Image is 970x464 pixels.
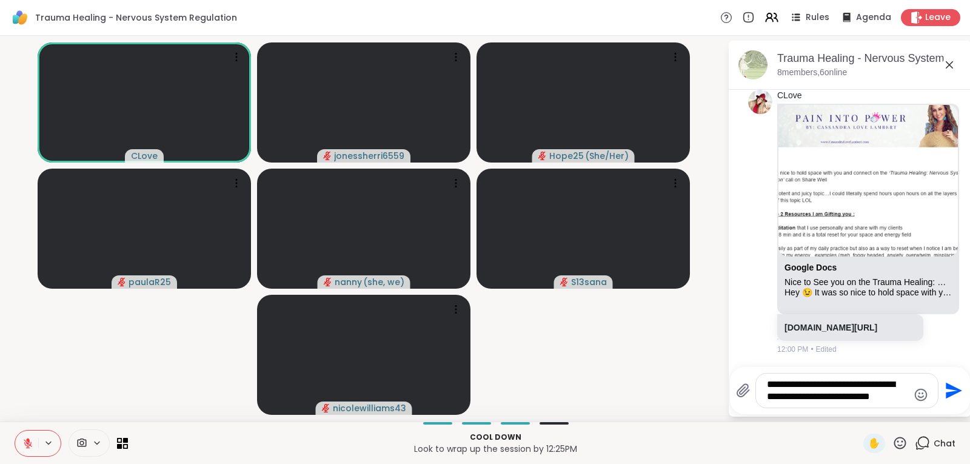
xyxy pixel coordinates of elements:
span: audio-muted [118,278,126,286]
span: ✋ [868,436,880,451]
span: Chat [934,437,955,449]
span: Agenda [856,12,891,24]
span: ( she, we ) [363,276,404,288]
span: Hope25 [549,150,584,162]
span: audio-muted [323,152,332,160]
span: audio-muted [560,278,569,286]
span: S13sana [571,276,607,288]
span: paulaR25 [129,276,171,288]
span: • [811,344,813,355]
span: Trauma Healing - Nervous System Regulation [35,12,237,24]
span: CLove [131,150,158,162]
p: Cool down [135,432,856,443]
img: ShareWell Logomark [10,7,30,28]
span: nanny [335,276,362,288]
button: Send [938,377,966,405]
a: CLove [777,90,801,102]
img: https://sharewell-space-live.sfo3.digitaloceanspaces.com/user-generated/380e89db-2a5e-43fa-ad13-d... [748,90,772,114]
span: nicolewilliams43 [333,402,406,414]
textarea: Type your message [767,378,908,403]
span: Leave [925,12,951,24]
a: [DOMAIN_NAME][URL] [784,323,877,332]
p: 8 members, 6 online [777,67,847,79]
span: ( She/Her ) [585,150,629,162]
img: Trauma Healing - Nervous System Regulation, Sep 09 [738,50,768,79]
span: audio-muted [538,152,547,160]
span: jonessherri6559 [334,150,404,162]
button: Emoji picker [914,388,928,402]
div: Trauma Healing - Nervous System Regulation, [DATE] [777,51,962,66]
span: Edited [816,344,837,355]
div: Nice to See you on the Trauma Healing: Nervous System Regulation on Share Well ! (1) [784,277,952,287]
p: Look to wrap up the session by 12:25PM [135,443,856,455]
span: Rules [806,12,829,24]
span: 12:00 PM [777,344,808,355]
span: audio-muted [324,278,332,286]
span: audio-muted [322,404,330,412]
img: Nice to See you on the Trauma Healing: Nervous System Regulation on Share Well ! (1) [778,105,958,256]
a: Attachment [784,263,837,272]
div: Hey 😉 It was so nice to hold space with you and connect on the ‘Trauma Healing: Nervous System Re... [784,287,952,298]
